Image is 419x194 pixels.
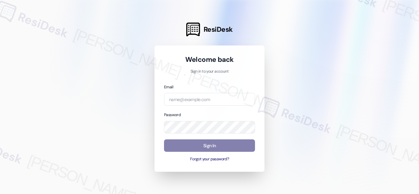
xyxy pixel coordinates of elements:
label: Password [164,112,181,117]
input: name@example.com [164,93,255,106]
h1: Welcome back [164,55,255,64]
label: Email [164,84,173,90]
button: Forgot your password? [164,156,255,162]
p: Sign in to your account [164,69,255,75]
span: ResiDesk [204,25,233,34]
button: Sign In [164,139,255,152]
img: ResiDesk Logo [186,23,200,36]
